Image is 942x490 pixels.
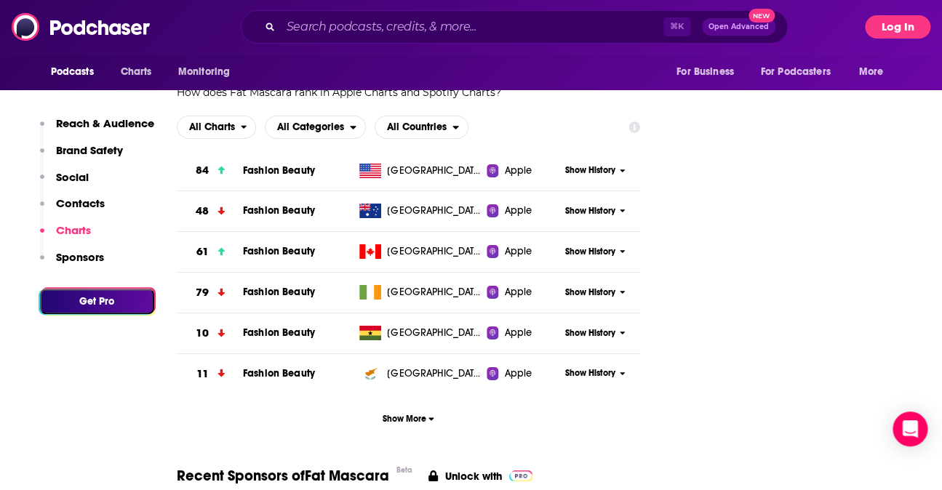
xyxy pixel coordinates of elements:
a: Fashion Beauty [243,286,315,298]
p: Unlock with [445,470,502,483]
button: Log In [865,15,930,39]
p: Sponsors [56,250,104,264]
a: Apple [487,326,560,340]
h3: 10 [196,325,209,342]
a: 79 [177,273,243,313]
span: Open Advanced [709,23,769,31]
a: [GEOGRAPHIC_DATA] [354,164,487,178]
button: open menu [168,58,249,86]
span: Fashion Beauty [243,367,315,379]
a: [GEOGRAPHIC_DATA] [354,285,487,300]
a: [GEOGRAPHIC_DATA] [354,366,487,381]
p: Social [56,170,89,184]
button: open menu [177,116,257,139]
a: 84 [177,150,243,190]
span: Recent Sponsors of Fat Mascara [177,467,389,485]
img: Pro Logo [509,470,533,481]
button: Social [40,170,89,197]
span: Australia [387,204,482,218]
button: open menu [666,58,752,86]
a: Fashion Beauty [243,164,315,177]
a: Apple [487,164,560,178]
p: How does Fat Mascara rank in Apple Charts and Spotify Charts? [177,84,501,100]
span: All Countries [387,122,447,132]
input: Search podcasts, credits, & more... [281,15,663,39]
a: Apple [487,366,560,381]
button: Show History [560,286,630,299]
p: Reach & Audience [56,116,154,130]
span: Show History [565,246,615,258]
button: Show History [560,164,630,177]
button: Show History [560,246,630,258]
img: Podchaser - Follow, Share and Rate Podcasts [12,13,151,41]
div: Search podcasts, credits, & more... [241,10,788,44]
button: Show History [560,327,630,340]
h3: 84 [196,162,209,179]
h3: 11 [196,366,209,382]
span: For Podcasters [761,62,831,82]
span: Show More [383,414,434,424]
button: Show More [177,405,641,432]
button: Open AdvancedNew [702,18,775,36]
span: Show History [565,367,615,379]
span: For Business [676,62,734,82]
button: open menu [848,58,901,86]
div: Beta [396,465,412,475]
span: Podcasts [51,62,94,82]
span: Apple [504,326,532,340]
button: Get Pro [40,289,154,314]
button: open menu [375,116,468,139]
a: [GEOGRAPHIC_DATA] [354,326,487,340]
button: Sponsors [40,250,104,277]
a: Apple [487,204,560,218]
span: Canada [387,244,482,259]
button: open menu [751,58,852,86]
button: open menu [265,116,366,139]
h3: 61 [196,244,209,260]
button: Show History [560,367,630,379]
span: Ireland [387,285,482,300]
a: [GEOGRAPHIC_DATA] [354,244,487,259]
span: All Categories [277,122,344,132]
h2: Categories [265,116,366,139]
a: 48 [177,191,243,231]
span: Show History [565,286,615,299]
span: More [858,62,883,82]
a: Apple [487,285,560,300]
span: Charts [121,62,152,82]
span: Apple [504,285,532,300]
span: Fashion Beauty [243,204,315,217]
button: Reach & Audience [40,116,154,143]
p: Charts [56,223,91,237]
a: 11 [177,354,243,394]
button: Show History [560,205,630,217]
button: Contacts [40,196,105,223]
a: Fashion Beauty [243,245,315,257]
a: Charts [111,58,161,86]
a: 10 [177,313,243,353]
span: Monitoring [178,62,230,82]
h3: 79 [196,284,209,301]
a: Apple [487,244,560,259]
h2: Platforms [177,116,257,139]
span: ⌘ K [663,17,690,36]
span: Show History [565,164,615,177]
div: Open Intercom Messenger [893,411,927,446]
span: Apple [504,366,532,381]
h2: Countries [375,116,468,139]
span: Show History [565,205,615,217]
h3: 48 [196,203,209,220]
span: Apple [504,244,532,259]
span: United States [387,164,482,178]
span: New [749,9,775,23]
span: All Charts [189,122,235,132]
a: Fashion Beauty [243,326,315,339]
button: Unlock with [424,467,538,485]
a: 61 [177,232,243,272]
button: Brand Safety [40,143,123,170]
